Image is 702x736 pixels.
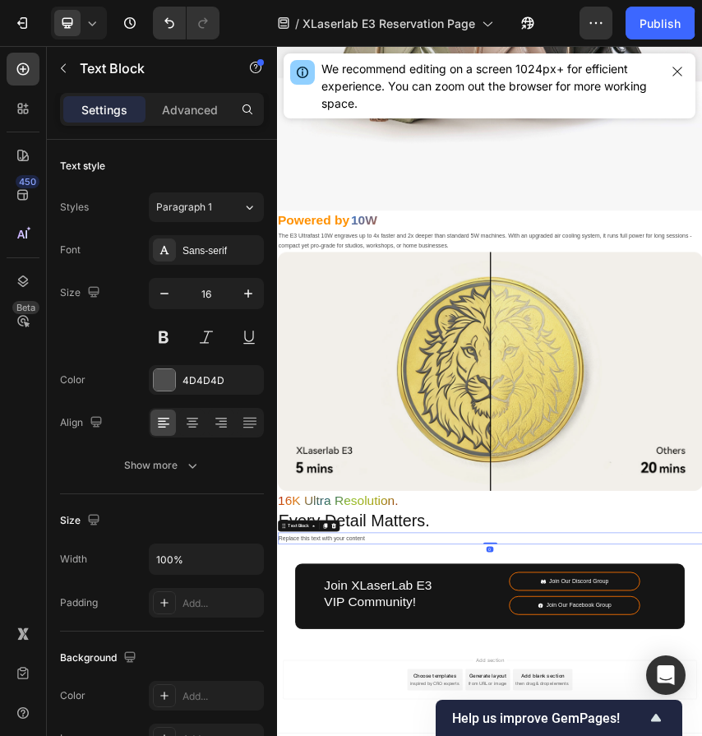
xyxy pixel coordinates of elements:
div: Font [60,243,81,257]
div: Size [60,510,104,532]
div: Sans-serif [182,243,260,258]
p: Text Block [80,58,219,78]
div: Add... [182,689,260,704]
p: Advanced [162,101,218,118]
div: Background [60,647,140,669]
iframe: To enrich screen reader interactions, please activate Accessibility in Grammarly extension settings [277,46,702,736]
div: Undo/Redo [153,7,219,39]
div: We recommend editing on a screen 1024px+ for efficient experience. You can zoom out the browser f... [321,60,659,112]
div: Width [60,552,87,567]
div: Align [60,412,106,434]
span: XLaserlab E3 Reservation Page [303,15,475,32]
button: Show more [60,451,264,480]
div: Open Intercom Messenger [646,655,686,695]
p: Settings [81,101,127,118]
div: Add... [182,596,260,611]
div: Size [60,282,104,304]
div: 4D4D4D [182,373,260,388]
button: Show survey - Help us improve GemPages! [452,708,666,728]
button: Paragraph 1 [149,192,264,222]
div: Padding [60,595,98,610]
span: Paragraph 1 [156,200,212,215]
div: Publish [640,15,681,32]
div: Text style [60,159,105,174]
input: Auto [150,544,263,574]
div: Styles [60,200,89,215]
div: Show more [124,457,201,474]
div: Color [60,373,85,387]
button: Publish [626,7,695,39]
span: / [295,15,299,32]
div: 450 [16,175,39,188]
div: Beta [12,301,39,314]
span: Help us improve GemPages! [452,711,646,726]
div: Color [60,688,85,703]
